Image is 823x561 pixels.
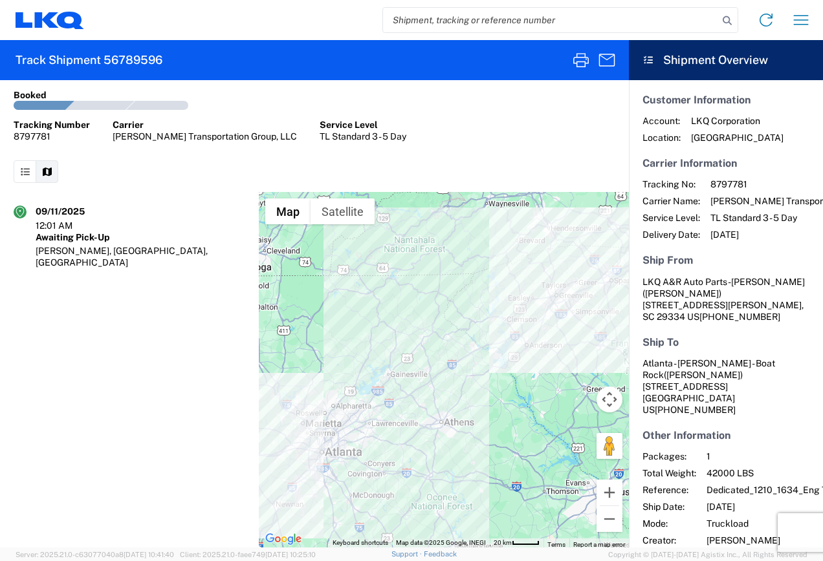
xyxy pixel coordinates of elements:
span: 20 km [494,539,512,546]
div: Service Level [320,119,406,131]
span: [DATE] 10:41:40 [124,551,174,558]
span: ([PERSON_NAME]) [642,288,721,299]
button: Show satellite imagery [311,198,375,224]
span: LKQ Corporation [691,115,784,127]
img: Google [262,531,305,547]
div: 12:01 AM [36,220,100,231]
a: Open this area in Google Maps (opens a new window) [262,531,305,547]
span: Mode: [642,518,696,529]
span: Service Level: [642,212,700,224]
span: Copyright © [DATE]-[DATE] Agistix Inc., All Rights Reserved [608,549,807,560]
span: Account: [642,115,681,127]
span: [STREET_ADDRESS] [642,300,728,310]
button: Zoom out [597,506,622,532]
a: Feedback [424,550,457,558]
h2: Track Shipment 56789596 [16,52,162,68]
a: Report a map error [573,541,625,548]
button: Show street map [265,198,311,224]
span: ([PERSON_NAME]) [664,370,743,380]
address: [GEOGRAPHIC_DATA] US [642,357,809,416]
div: Tracking Number [14,119,90,131]
h5: Ship From [642,254,809,266]
span: Total Weight: [642,467,696,479]
span: Creator: [642,535,696,546]
div: [PERSON_NAME] Transportation Group, LLC [113,131,297,142]
h5: Ship To [642,336,809,348]
h5: Carrier Information [642,157,809,169]
button: Map camera controls [597,386,622,412]
address: [PERSON_NAME], SC 29334 US [642,276,809,323]
div: 09/11/2025 [36,206,100,217]
div: TL Standard 3 - 5 Day [320,131,406,142]
span: Map data ©2025 Google, INEGI [396,539,486,546]
div: Carrier [113,119,297,131]
span: Client: 2025.21.0-faee749 [180,551,316,558]
h5: Customer Information [642,94,809,106]
span: Atlanta - [PERSON_NAME] - Boat Rock [STREET_ADDRESS] [642,358,775,392]
input: Shipment, tracking or reference number [383,8,718,32]
button: Keyboard shortcuts [333,538,388,547]
button: Zoom in [597,480,622,505]
span: [PHONE_NUMBER] [699,312,780,322]
span: Delivery Date: [642,229,700,240]
button: Drag Pegman onto the map to open Street View [597,433,622,459]
button: Map Scale: 20 km per 39 pixels [490,538,543,547]
div: [PERSON_NAME], [GEOGRAPHIC_DATA], [GEOGRAPHIC_DATA] [36,245,245,268]
header: Shipment Overview [629,40,823,80]
span: Carrier Name: [642,195,700,207]
h5: Other Information [642,429,809,441]
span: Packages: [642,450,696,462]
a: Terms [547,541,565,548]
span: Ship Date: [642,501,696,513]
span: LKQ A&R Auto Parts -[PERSON_NAME] [642,277,805,287]
span: Location: [642,132,681,143]
span: [PHONE_NUMBER] [655,405,736,415]
span: Tracking No: [642,178,700,190]
span: [GEOGRAPHIC_DATA] [691,132,784,143]
div: Booked [14,89,47,101]
span: [DATE] 10:25:10 [265,551,316,558]
div: Awaiting Pick-Up [36,231,245,243]
span: Reference: [642,484,696,496]
div: 8797781 [14,131,90,142]
a: Support [391,550,424,558]
span: Server: 2025.21.0-c63077040a8 [16,551,174,558]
